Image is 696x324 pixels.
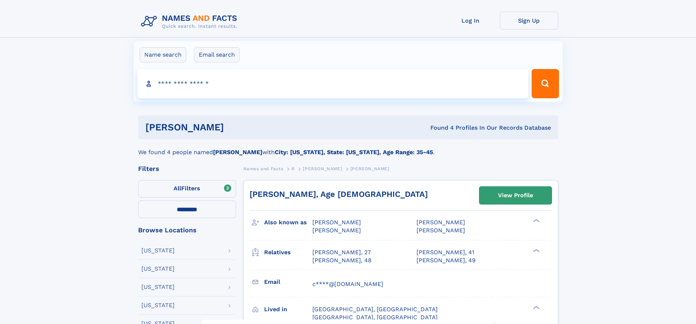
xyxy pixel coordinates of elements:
[417,227,465,234] span: [PERSON_NAME]
[141,284,175,290] div: [US_STATE]
[479,187,552,204] a: View Profile
[292,164,295,173] a: R
[303,166,342,171] span: [PERSON_NAME]
[532,69,559,98] button: Search Button
[417,248,474,256] a: [PERSON_NAME], 41
[174,185,181,192] span: All
[312,227,361,234] span: [PERSON_NAME]
[141,248,175,254] div: [US_STATE]
[312,248,371,256] a: [PERSON_NAME], 27
[312,219,361,226] span: [PERSON_NAME]
[213,149,262,156] b: [PERSON_NAME]
[417,256,476,264] a: [PERSON_NAME], 49
[140,47,186,62] label: Name search
[194,47,240,62] label: Email search
[264,246,312,259] h3: Relatives
[243,164,284,173] a: Names and Facts
[531,305,540,310] div: ❯
[441,12,500,30] a: Log In
[531,218,540,223] div: ❯
[138,180,236,198] label: Filters
[138,165,236,172] div: Filters
[417,219,465,226] span: [PERSON_NAME]
[275,149,433,156] b: City: [US_STATE], State: [US_STATE], Age Range: 35-45
[145,123,327,132] h1: [PERSON_NAME]
[498,187,533,204] div: View Profile
[250,190,428,199] a: [PERSON_NAME], Age [DEMOGRAPHIC_DATA]
[138,227,236,233] div: Browse Locations
[312,314,438,321] span: [GEOGRAPHIC_DATA], [GEOGRAPHIC_DATA]
[138,139,558,157] div: We found 4 people named with .
[327,124,551,132] div: Found 4 Profiles In Our Records Database
[350,166,389,171] span: [PERSON_NAME]
[264,216,312,229] h3: Also known as
[264,303,312,316] h3: Lived in
[264,276,312,288] h3: Email
[312,306,438,313] span: [GEOGRAPHIC_DATA], [GEOGRAPHIC_DATA]
[137,69,529,98] input: search input
[312,256,372,264] a: [PERSON_NAME], 48
[292,166,295,171] span: R
[303,164,342,173] a: [PERSON_NAME]
[531,248,540,253] div: ❯
[141,266,175,272] div: [US_STATE]
[500,12,558,30] a: Sign Up
[138,12,243,31] img: Logo Names and Facts
[141,302,175,308] div: [US_STATE]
